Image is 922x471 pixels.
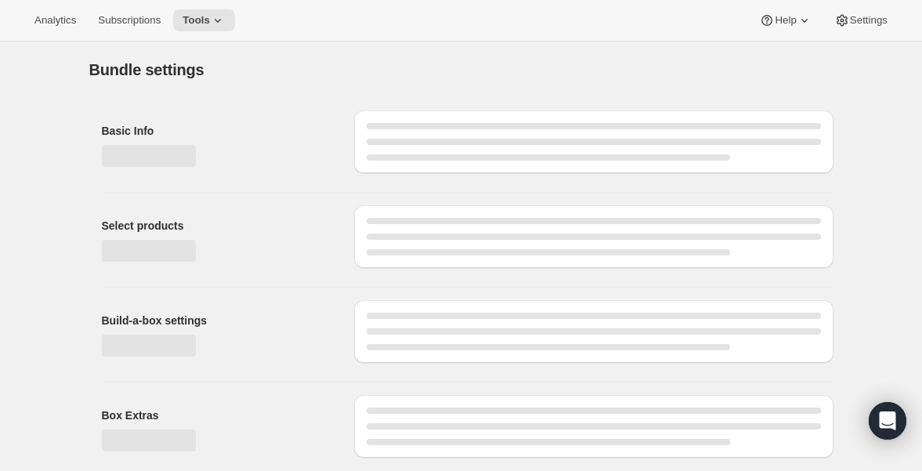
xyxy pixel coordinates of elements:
[102,123,329,139] h2: Basic Info
[775,14,796,27] span: Help
[102,408,329,423] h2: Box Extras
[750,9,821,31] button: Help
[98,14,161,27] span: Subscriptions
[183,14,210,27] span: Tools
[869,402,906,440] div: Open Intercom Messenger
[102,313,329,328] h2: Build-a-box settings
[89,60,204,79] h1: Bundle settings
[89,9,170,31] button: Subscriptions
[825,9,897,31] button: Settings
[34,14,76,27] span: Analytics
[173,9,235,31] button: Tools
[102,218,329,234] h2: Select products
[25,9,85,31] button: Analytics
[850,14,888,27] span: Settings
